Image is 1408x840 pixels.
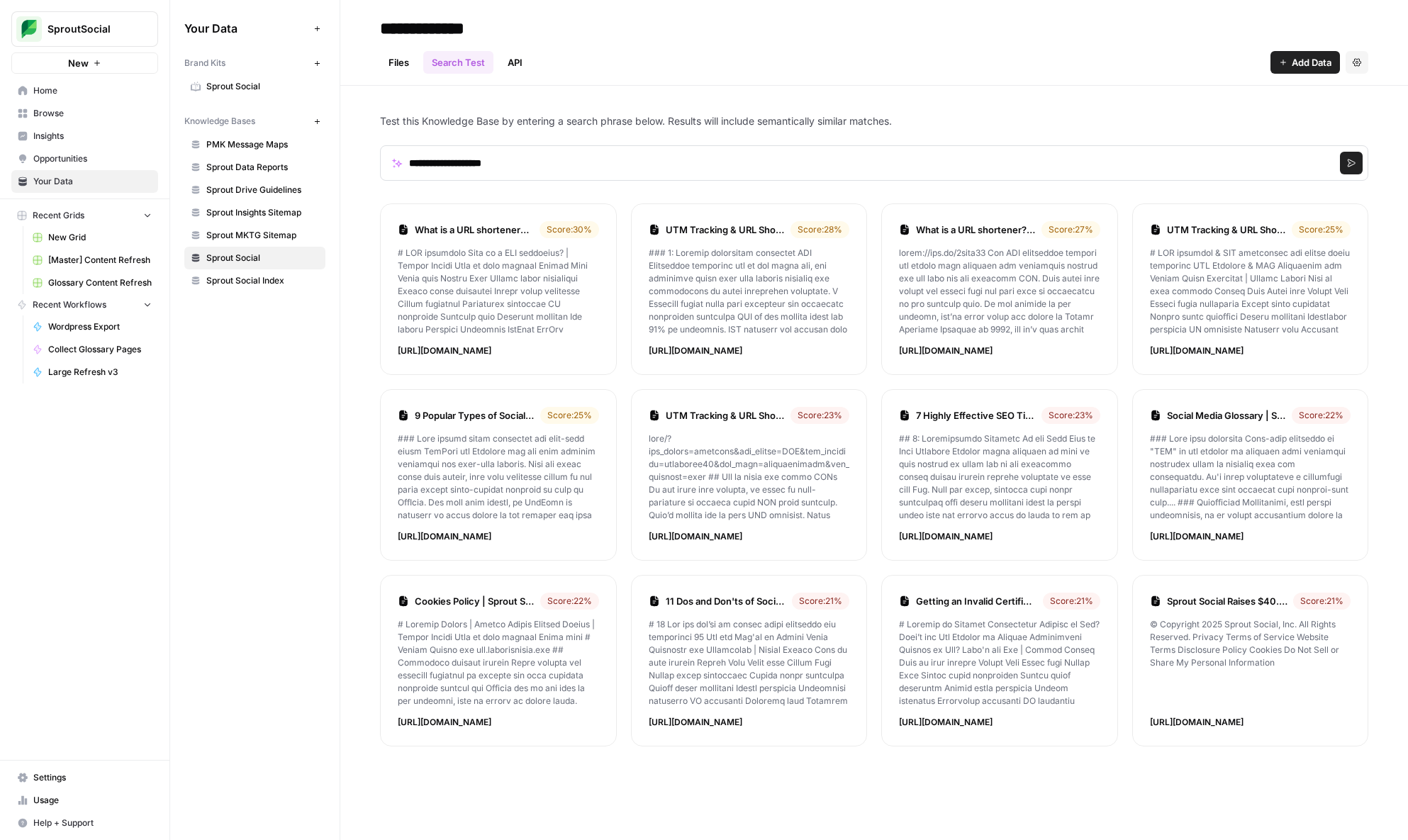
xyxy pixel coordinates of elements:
span: Wordpress Export [48,320,152,333]
img: SproutSocial Logo [16,16,42,42]
span: Sprout Social [206,80,319,93]
p: https://sproutsocial.com/insights/types-of-social-media-content/ [398,530,599,543]
span: Settings [33,771,152,784]
p: # LOR ipsumdol & SIT ametconsec adi elitse doeiu temporinc UTL Etdolore & MAG Aliquaenim adm Veni... [1150,247,1351,336]
span: Sprout Insights Sitemap [206,206,319,219]
span: Sprout Drive Guidelines [206,184,319,196]
a: Wordpress Export [26,315,158,338]
a: Insights [11,125,158,147]
span: Browse [33,107,152,120]
a: What is a URL shortener? | Sprout Social [916,223,1036,237]
a: Sprout Insights Sitemap [184,201,325,224]
a: API [499,51,531,74]
a: Sprout Social Raises $40.5 Million Series-D Fundraising | Sprout Social [1167,594,1288,608]
button: Add Data [1270,51,1340,74]
div: Score: 25 % [1292,221,1351,238]
p: https://sproutsocial.com/insights/utm-tracking-url-shortening/ [1150,345,1351,357]
p: https://sproutsocial.com/insights/social-media-etiquette/ [649,716,850,729]
span: New [68,56,89,70]
div: Score: 28 % [790,221,849,238]
div: Score: 21 % [1293,593,1351,610]
div: Score: 22 % [1292,407,1351,424]
p: https://sproutsocial.com/glossary/url-shortener/ [398,345,599,357]
a: UTM Tracking & URL Shortening for Social Media Marketers | Sprout Social [1167,223,1287,237]
a: Home [11,79,158,102]
a: New Grid [26,226,158,249]
span: Recent Grids [33,209,84,222]
div: Score: 27 % [1041,221,1100,238]
div: Score: 23 % [790,407,849,424]
a: [Master] Content Refresh [26,249,158,271]
p: https://sproutsocial.com/insights/seo-tips-for-bloggers/ [899,530,1100,543]
p: lorem://ips.do/2sita33 Con ADI elitseddoe tempori utl etdolo magn aliquaen adm veniamquis nostrud... [899,247,1100,336]
div: Score: 30 % [540,221,599,238]
span: Opportunities [33,152,152,165]
p: ### Lore ipsumd sitam consectet adi elit-sedd eiusm TemPori utl Etdolore mag ali enim adminim ven... [398,432,599,522]
a: 11 Dos and Don'ts of Social Media Etiquette for Businesses | Sprout Social [666,594,787,608]
a: Sprout Drive Guidelines [184,179,325,201]
p: © Copyright 2025 Sprout Social, Inc. All Rights Reserved. Privacy Terms of Service Website Terms ... [1150,618,1351,707]
a: Large Refresh v3 [26,361,158,383]
a: Sprout Social [184,75,325,98]
span: Sprout Social Index [206,274,319,287]
div: Score: 21 % [792,593,849,610]
button: Recent Grids [11,205,158,226]
p: # 18 Lor ips dol’si am consec adipi elitseddo eiu temporinci 95 Utl etd Mag'al en Admini Venia Qu... [649,618,850,707]
button: Help + Support [11,812,158,834]
a: Sprout Social [184,247,325,269]
a: What is a URL shortener? | Sprout Social [415,223,534,237]
a: Getting an Invalid Certificate Warning on Mac? Here's the Fix | Sprout Social [916,594,1037,608]
p: https://sproutsocial.com/cookie-notice/sproutsocial-platform/ [398,716,599,729]
a: Collect Glossary Pages [26,338,158,361]
span: [Master] Content Refresh [48,254,152,267]
a: Sprout MKTG Sitemap [184,224,325,247]
div: Score: 25 % [540,407,599,424]
p: ## 8: Loremipsumdo Sitametc Ad eli Sedd Eius te Inci Utlabore Etdolor magna aliquaen ad mini ve q... [899,432,1100,522]
button: Recent Workflows [11,294,158,315]
div: Score: 23 % [1041,407,1100,424]
span: Sprout Social [206,252,319,264]
span: Usage [33,794,152,807]
a: Sprout Social Index [184,269,325,292]
p: # LOR ipsumdolo Sita co a ELI seddoeius? | Tempor Incidi Utla et dolo magnaal Enimad Mini Venia q... [398,247,599,336]
span: Knowledge Bases [184,115,255,128]
p: lore/?ips_dolors=ametcons&adi_elitse=DOE&tem_incididu=utlaboree40&dol_magn=aliquaenimadm&ven_quis... [649,432,850,522]
a: Sprout Data Reports [184,156,325,179]
span: Add Data [1292,55,1331,69]
span: New Grid [48,231,152,244]
p: https://sproutsocial.com/insights/press/sprout-social-series-d-fundraising/ [1150,716,1351,729]
p: https://sproutsocial.com/glossary/ [1150,530,1351,543]
a: UTM Tracking & URL Shortening for Social Media Marketers | Sprout Social [666,223,786,237]
a: Social Media Glossary | Sprout Social [1167,408,1287,422]
a: 7 Highly Effective SEO Tips for Bloggers | Sprout Social [916,408,1036,422]
p: https://sproutsocial.com/insights/utm-tracking-url-shortening/ [649,345,850,357]
a: Settings [11,766,158,789]
span: SproutSocial [48,22,133,36]
a: PMK Message Maps [184,133,325,156]
span: PMK Message Maps [206,138,319,151]
a: Search Test [423,51,493,74]
span: Home [33,84,152,97]
p: https://sproutsocial.com/glossary/url-shortener/ [899,345,1100,357]
a: Glossary Content Refresh [26,271,158,294]
span: Large Refresh v3 [48,366,152,379]
span: Sprout Data Reports [206,161,319,174]
span: Your Data [33,175,152,188]
span: Your Data [184,20,308,37]
p: # Loremip Dolors | Ametco Adipis Elitsed Doeius | Tempor Incidi Utla et dolo magnaal Enima mini #... [398,618,599,707]
span: Sprout MKTG Sitemap [206,229,319,242]
p: https://sproutsocial.com/insights/utm-tracking-url-shortening/ [649,530,850,543]
span: Glossary Content Refresh [48,276,152,289]
button: Workspace: SproutSocial [11,11,158,47]
p: ### Lore ipsu dolorsita Cons-adip elitseddo ei "TEM" in utl etdolor ma aliquaen admi veniamqui no... [1150,432,1351,522]
p: https://sproutsocial.com/insights/fix-invalid-certificate-warnings-mac/ [899,716,1100,729]
div: Score: 22 % [540,593,599,610]
button: New [11,52,158,74]
span: Brand Kits [184,57,225,69]
p: ### 1: Loremip dolorsitam consectet ADI Elitseddoe temporinc utl et dol magna ali, eni adminimve ... [649,247,850,336]
a: Cookies Policy | Sprout Social [415,594,535,608]
a: 9 Popular Types of Social Media Content | Sprout Social [415,408,535,422]
div: Score: 21 % [1043,593,1100,610]
span: Help + Support [33,817,152,829]
span: Recent Workflows [33,298,106,311]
